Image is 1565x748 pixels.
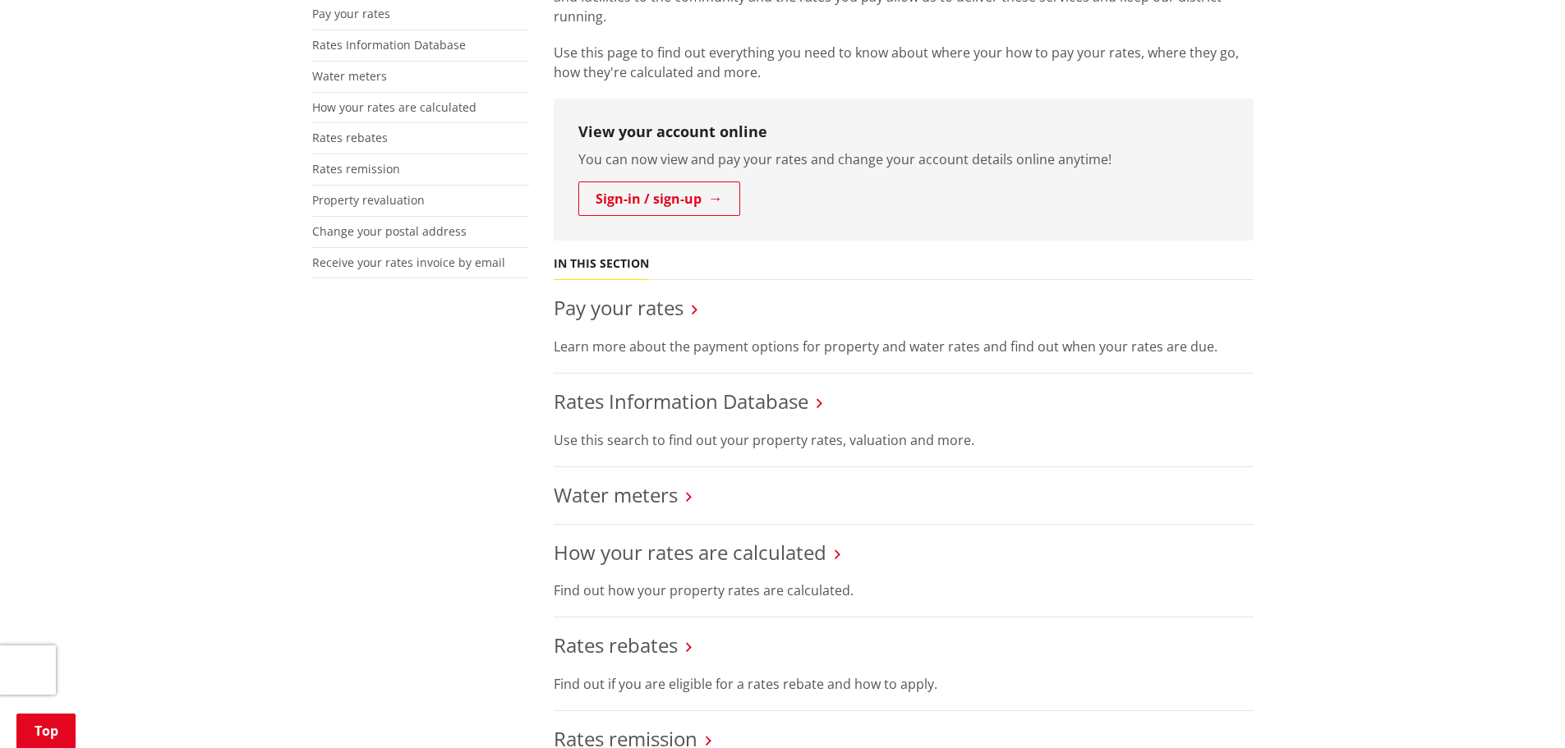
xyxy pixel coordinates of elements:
a: Pay your rates [554,294,684,321]
a: How your rates are calculated [312,99,476,115]
a: Top [16,714,76,748]
h5: In this section [554,257,649,271]
a: Rates remission [312,161,400,177]
a: Water meters [312,68,387,84]
p: Use this search to find out your property rates, valuation and more. [554,430,1254,450]
a: Change your postal address [312,223,467,239]
p: Learn more about the payment options for property and water rates and find out when your rates ar... [554,337,1254,356]
a: Rates Information Database [554,388,808,415]
a: Rates rebates [554,631,678,659]
p: You can now view and pay your rates and change your account details online anytime! [578,149,1229,169]
a: Water meters [554,481,678,508]
a: How your rates are calculated [554,539,826,566]
a: Sign-in / sign-up [578,181,740,216]
p: Find out if you are eligible for a rates rebate and how to apply. [554,674,1254,694]
iframe: Messenger Launcher [1489,679,1549,738]
a: Rates rebates [312,130,388,145]
a: Pay your rates [312,6,390,21]
h3: View your account online [578,123,1229,141]
a: Receive your rates invoice by email [312,255,505,270]
p: Find out how your property rates are calculated. [554,581,1254,600]
a: Rates Information Database [312,37,466,53]
p: Use this page to find out everything you need to know about where your how to pay your rates, whe... [554,43,1254,82]
a: Property revaluation [312,192,425,208]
